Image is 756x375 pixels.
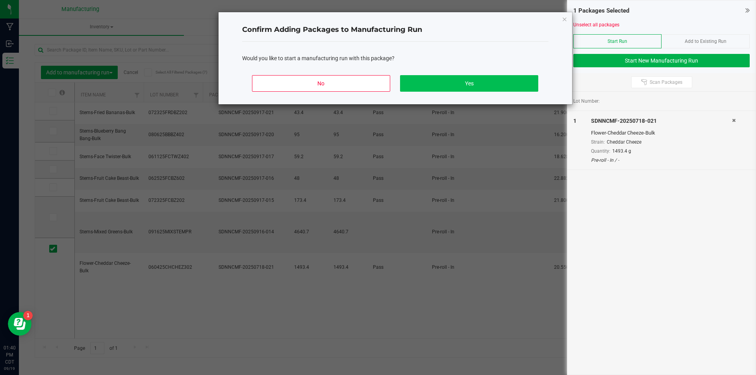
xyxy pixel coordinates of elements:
[400,75,538,92] button: Yes
[242,54,548,63] div: Would you like to start a manufacturing run with this package?
[242,25,548,35] h4: Confirm Adding Packages to Manufacturing Run
[8,312,31,336] iframe: Resource center
[23,311,33,320] iframe: Resource center unread badge
[562,14,567,24] button: Close
[252,75,390,92] button: No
